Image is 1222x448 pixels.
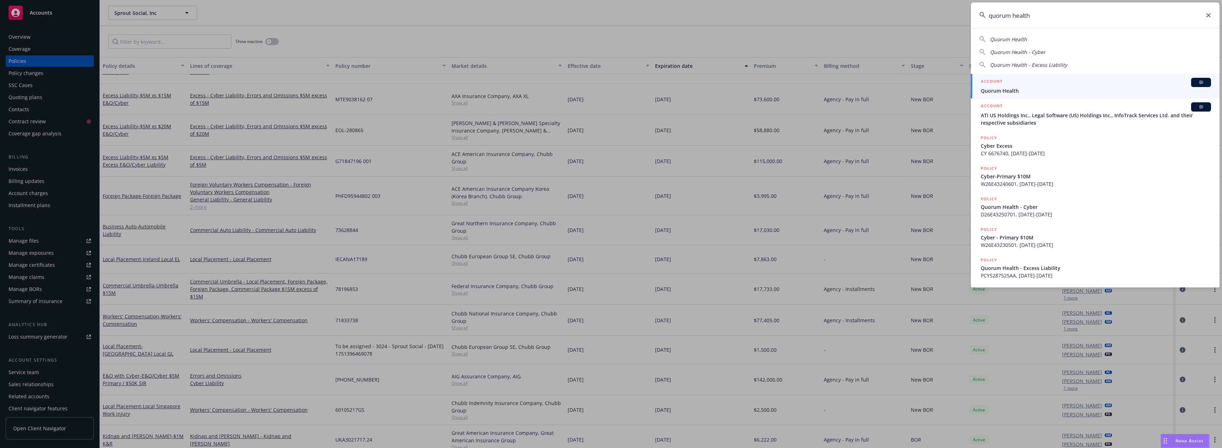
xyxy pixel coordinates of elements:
a: POLICYCyber-Primary $10MW26E43240601, [DATE]-[DATE] [971,161,1220,191]
span: BI [1194,104,1208,110]
h5: POLICY [981,195,997,203]
span: Quorum Health - Cyber [981,203,1211,211]
a: ACCOUNTBIATI US Holdings Inc., Legal Software (US) Holdings Inc., InfoTrack Services Ltd. and the... [971,98,1220,130]
div: Drag to move [1161,434,1170,448]
h5: POLICY [981,134,997,141]
span: Quorum Health - Excess Liability [981,264,1211,272]
a: POLICYQuorum Health - Excess LiabilityPCY5287525AA, [DATE]-[DATE] [971,253,1220,283]
a: ACCOUNTBIQuorum Health [971,74,1220,98]
h5: POLICY [981,165,997,172]
span: W26E43240601, [DATE]-[DATE] [981,180,1211,188]
h5: POLICY [981,226,997,233]
span: Cyber-Primary $10M [981,173,1211,180]
span: ATI US Holdings Inc., Legal Software (US) Holdings Inc., InfoTrack Services Ltd. and their respec... [981,112,1211,126]
span: Nova Assist [1175,438,1204,444]
span: Cyber Excess [981,142,1211,150]
input: Search... [971,2,1220,28]
span: Quorum Health [990,36,1027,43]
span: PCY5287525AA, [DATE]-[DATE] [981,272,1211,279]
a: POLICYQuorum Health - CyberD26E43250701, [DATE]-[DATE] [971,191,1220,222]
h5: ACCOUNT [981,78,1002,86]
h5: POLICY [981,257,997,264]
span: W26E43230501, [DATE]-[DATE] [981,241,1211,249]
span: Quorum Health - Excess Liability [990,61,1067,68]
span: Cyber - Primary $10M [981,234,1211,241]
a: POLICYCyber ExcessCY 6676740, [DATE]-[DATE] [971,130,1220,161]
span: Quorum Health [981,87,1211,95]
span: CY 6676740, [DATE]-[DATE] [981,150,1211,157]
span: D26E43250701, [DATE]-[DATE] [981,211,1211,218]
button: Nova Assist [1161,434,1210,448]
span: BI [1194,79,1208,86]
h5: ACCOUNT [981,102,1002,111]
a: POLICYCyber - Primary $10MW26E43230501, [DATE]-[DATE] [971,222,1220,253]
span: Quorum Health - Cyber [990,49,1045,55]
